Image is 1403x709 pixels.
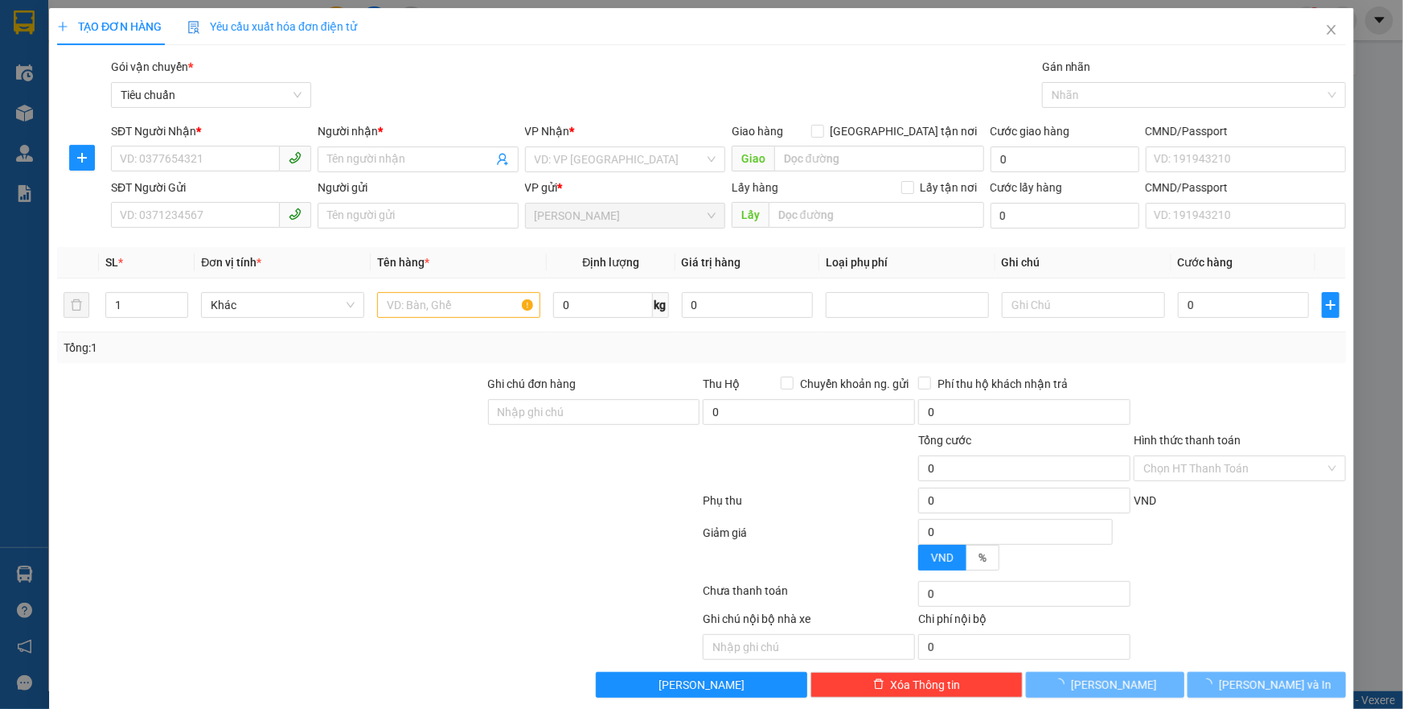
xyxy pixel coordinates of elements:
span: Định lượng [582,256,639,269]
label: Ghi chú đơn hàng [488,377,576,390]
span: plus [57,21,68,32]
button: Close [1309,8,1354,53]
span: [PERSON_NAME] [1071,676,1157,694]
span: TẠO ĐƠN HÀNG [57,20,162,33]
label: Hình thức thanh toán [1134,434,1241,447]
span: Lấy hàng [732,181,778,194]
div: Tổng: 1 [64,339,542,357]
div: Chưa thanh toán [702,582,917,610]
span: kg [653,292,669,318]
input: 0 [682,292,813,318]
button: [PERSON_NAME] và In [1188,672,1346,698]
input: Ghi chú đơn hàng [488,399,700,425]
span: Cước hàng [1178,256,1233,269]
span: Gói vận chuyển [111,60,193,73]
div: CMND/Passport [1146,122,1346,140]
th: Loại phụ phí [819,247,995,278]
span: [PERSON_NAME] [658,676,745,694]
span: loading [1053,678,1071,690]
button: plus [70,145,96,171]
input: Ghi Chú [1002,292,1165,318]
span: delete [873,678,884,691]
span: Phí thu hộ khách nhận trả [931,375,1074,393]
span: % [978,551,987,564]
span: Khác [211,293,355,317]
div: Giảm giá [702,524,917,578]
span: SL [105,256,118,269]
input: Dọc đường [769,202,984,228]
div: Chi phí nội bộ [918,610,1130,634]
span: plus [1323,299,1339,311]
span: Xóa Thông tin [891,676,961,694]
div: CMND/Passport [1146,179,1346,196]
img: icon [187,21,200,34]
input: Cước giao hàng [991,146,1139,172]
span: plus [71,151,95,164]
button: delete [64,292,89,318]
span: loading [1202,678,1220,690]
span: Lấy [732,202,769,228]
div: Ghi chú nội bộ nhà xe [703,610,915,634]
input: Nhập ghi chú [703,634,915,660]
div: SĐT Người Gửi [111,179,311,196]
label: Cước giao hàng [991,125,1070,138]
span: Tổng cước [918,434,971,447]
span: Cư Kuin [535,204,716,228]
span: [PERSON_NAME] và In [1220,676,1332,694]
span: Giá trị hàng [682,256,741,269]
span: phone [289,208,302,221]
div: Người nhận [318,122,518,140]
label: Gán nhãn [1042,60,1091,73]
span: VND [931,551,954,564]
span: Thu Hộ [703,377,740,390]
span: VP Nhận [525,125,570,138]
input: Dọc đường [774,146,984,171]
span: [GEOGRAPHIC_DATA] tận nơi [824,122,984,140]
span: Lấy tận nơi [914,179,984,196]
th: Ghi chú [995,247,1171,278]
span: Yêu cầu xuất hóa đơn điện tử [187,20,357,33]
input: Cước lấy hàng [991,203,1139,229]
span: VND [1134,494,1156,507]
button: [PERSON_NAME] [596,672,808,698]
button: deleteXóa Thông tin [810,672,1023,698]
span: Chuyển khoản ng. gửi [794,375,915,393]
label: Cước lấy hàng [991,181,1063,194]
div: Phụ thu [702,492,917,520]
button: plus [1322,292,1339,318]
span: user-add [496,153,509,166]
button: [PERSON_NAME] [1026,672,1184,698]
span: phone [289,151,302,164]
span: Giao hàng [732,125,783,138]
div: Người gửi [318,179,518,196]
span: close [1325,23,1338,36]
span: Tiêu chuẩn [121,83,302,107]
span: Đơn vị tính [201,256,261,269]
div: SĐT Người Nhận [111,122,311,140]
input: VD: Bàn, Ghế [377,292,540,318]
span: Giao [732,146,774,171]
div: VP gửi [525,179,725,196]
span: Tên hàng [377,256,429,269]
